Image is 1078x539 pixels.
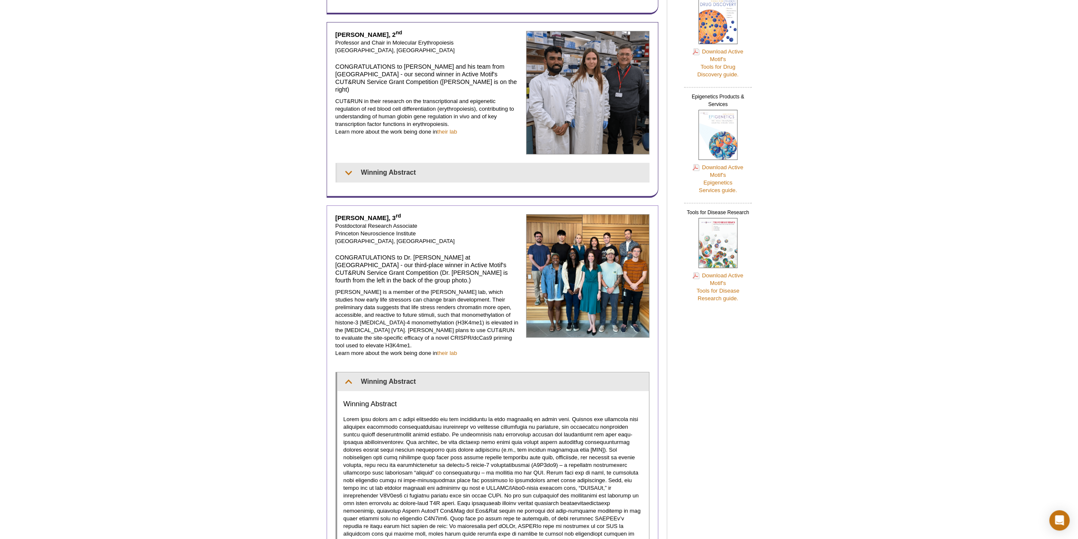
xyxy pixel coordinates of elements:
sup: rd [396,213,401,219]
h4: CONGRATULATIONS to Dr. [PERSON_NAME] at [GEOGRAPHIC_DATA] - our third-place winner in Active Moti... [335,254,520,284]
div: Open Intercom Messenger [1049,510,1070,531]
strong: [PERSON_NAME], 2 [335,31,402,38]
span: [GEOGRAPHIC_DATA], [GEOGRAPHIC_DATA] [335,47,455,53]
h3: Winning Abstract [344,399,643,409]
img: Jay Kim [526,214,649,338]
h2: Epigenetics Products & Services [684,87,752,110]
h4: CONGRATULATIONS to [PERSON_NAME] and his team from [GEOGRAPHIC_DATA] - our second winner in Activ... [335,63,520,93]
img: Tools for Disease Research [698,218,737,268]
a: Download Active Motif'sTools for DiseaseResearch guide. [693,271,743,302]
summary: Winning Abstract [337,163,649,182]
a: Download Active Motif'sEpigeneticsServices guide. [693,163,743,194]
sup: nd [396,30,402,36]
span: [GEOGRAPHIC_DATA], [GEOGRAPHIC_DATA] [335,238,455,244]
img: John Strouboulis [526,31,649,154]
a: their lab [437,350,457,356]
p: CUT&RUN in their research on the transcriptional and epigenetic regulation of red blood cell diff... [335,98,520,136]
span: Princeton Neuroscience Institute [335,230,416,237]
img: Epigenetics Products & Services [698,110,737,160]
h2: Tools for Disease Research [684,203,752,218]
span: Postdoctoral Research Associate [335,223,418,229]
summary: Winning Abstract [337,372,649,391]
strong: [PERSON_NAME], 3 [335,214,401,221]
p: [PERSON_NAME] is a member of the [PERSON_NAME] lab, which studies how early life stressors can ch... [335,288,520,357]
a: their lab [437,128,457,135]
span: Professor and Chair in Molecular Erythropoiesis [335,39,454,46]
a: Download Active Motif'sTools for DrugDiscovery guide. [693,47,743,78]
